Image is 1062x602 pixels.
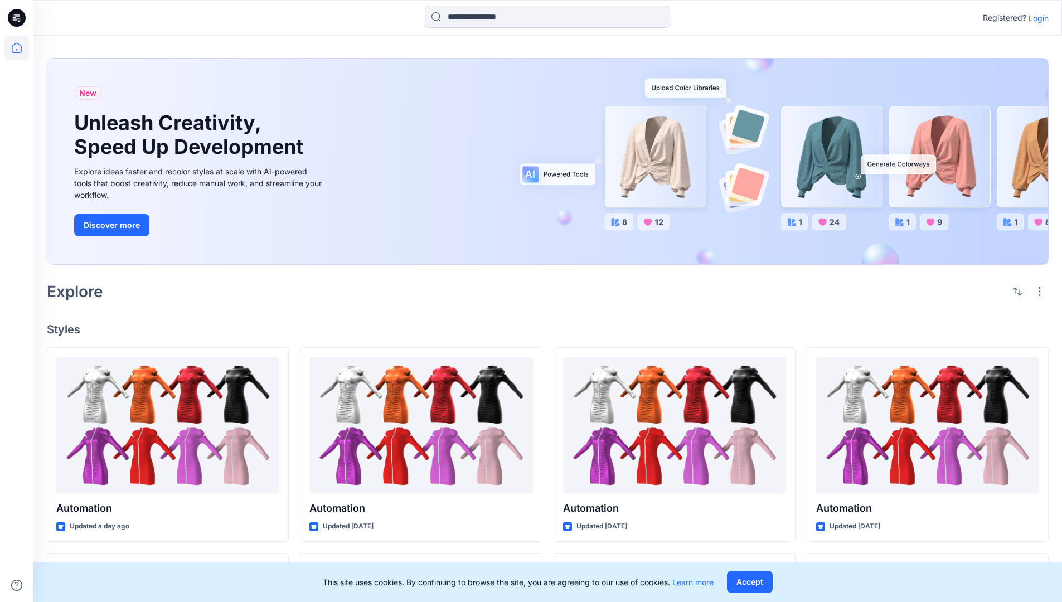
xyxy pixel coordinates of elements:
[323,521,374,532] p: Updated [DATE]
[47,283,103,300] h2: Explore
[563,357,786,494] a: Automation
[830,521,880,532] p: Updated [DATE]
[1029,12,1049,24] p: Login
[816,501,1039,516] p: Automation
[74,111,308,159] h1: Unleash Creativity, Speed Up Development
[56,501,279,516] p: Automation
[309,501,532,516] p: Automation
[983,11,1026,25] p: Registered?
[47,323,1049,336] h4: Styles
[323,576,714,588] p: This site uses cookies. By continuing to browse the site, you are agreeing to our use of cookies.
[727,571,773,593] button: Accept
[74,214,325,236] a: Discover more
[56,357,279,494] a: Automation
[672,577,714,587] a: Learn more
[79,86,96,100] span: New
[74,166,325,201] div: Explore ideas faster and recolor styles at scale with AI-powered tools that boost creativity, red...
[563,501,786,516] p: Automation
[309,357,532,494] a: Automation
[74,214,149,236] button: Discover more
[70,521,129,532] p: Updated a day ago
[576,521,627,532] p: Updated [DATE]
[816,357,1039,494] a: Automation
